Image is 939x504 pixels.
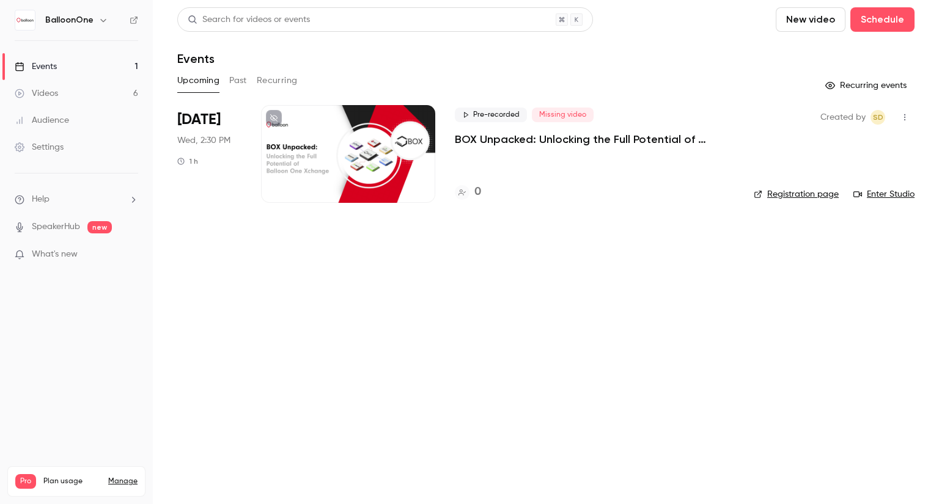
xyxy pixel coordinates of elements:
iframe: Noticeable Trigger [123,249,138,260]
button: Past [229,71,247,90]
span: Sitara Duggal [871,110,885,125]
li: help-dropdown-opener [15,193,138,206]
div: Events [15,60,57,73]
span: Wed, 2:30 PM [177,134,230,147]
button: Recurring events [820,76,915,95]
span: What's new [32,248,78,261]
a: BOX Unpacked: Unlocking the Full Potential of Balloon One Xchange [455,132,734,147]
span: Created by [820,110,866,125]
button: Recurring [257,71,298,90]
a: 0 [455,184,481,200]
a: Registration page [754,188,839,200]
span: Missing video [532,108,594,122]
div: Audience [15,114,69,126]
div: 1 h [177,156,198,166]
span: Pre-recorded [455,108,527,122]
button: New video [776,7,845,32]
div: Search for videos or events [188,13,310,26]
div: Videos [15,87,58,100]
h6: BalloonOne [45,14,94,26]
div: Sep 3 Wed, 2:30 PM (Europe/London) [177,105,241,203]
a: SpeakerHub [32,221,80,233]
span: new [87,221,112,233]
a: Enter Studio [853,188,915,200]
div: Settings [15,141,64,153]
img: BalloonOne [15,10,35,30]
span: Help [32,193,50,206]
h1: Events [177,51,215,66]
span: SD [873,110,883,125]
h4: 0 [474,184,481,200]
span: Plan usage [43,477,101,486]
button: Upcoming [177,71,219,90]
button: Schedule [850,7,915,32]
span: [DATE] [177,110,221,130]
span: Pro [15,474,36,489]
a: Manage [108,477,138,486]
